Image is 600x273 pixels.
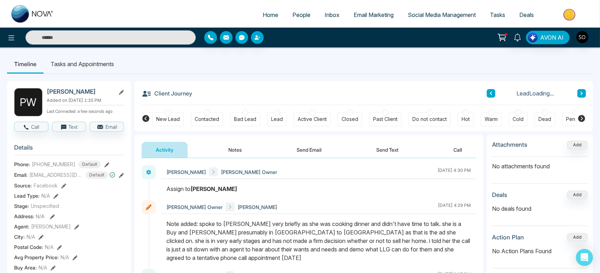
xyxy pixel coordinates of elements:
img: Market-place.gif [544,7,596,23]
span: Email: [14,171,28,179]
span: [EMAIL_ADDRESS][DOMAIN_NAME] [29,171,82,179]
span: N/A [61,254,69,261]
span: N/A [39,264,47,271]
h3: Action Plan [492,234,524,241]
h3: Deals [492,191,507,198]
span: Source: [14,182,32,189]
span: Agent: [14,223,29,230]
span: [PERSON_NAME] [31,223,71,230]
button: AVON AI [526,31,570,44]
span: Default [86,171,108,179]
div: Do not contact [412,116,447,123]
span: N/A [27,233,35,240]
li: Timeline [7,54,44,74]
span: N/A [36,213,45,219]
span: Inbox [325,11,339,18]
button: Send Email [282,142,336,158]
div: Dead [538,116,551,123]
span: Home [263,11,278,18]
img: Lead Flow [528,33,538,42]
button: Text [52,122,86,132]
span: Buy Area : [14,264,37,271]
button: Call [439,142,476,158]
a: People [285,8,318,22]
div: Cold [513,116,524,123]
div: Past Client [373,116,398,123]
span: Social Media Management [408,11,476,18]
span: Postal Code : [14,243,43,251]
h3: Attachments [492,141,527,148]
div: Closed [342,116,358,123]
span: Address: [14,213,45,220]
p: No Action Plans Found [492,247,588,255]
div: P W [14,88,42,116]
img: User Avatar [576,31,588,43]
img: Nova CRM Logo [11,5,54,23]
div: Contacted [195,116,219,123]
span: Avg Property Price : [14,254,59,261]
span: Stage: [14,202,29,210]
span: Tasks [490,11,505,18]
h2: [PERSON_NAME] [47,88,113,95]
span: [PHONE_NUMBER] [32,161,75,168]
h3: Client Journey [142,88,192,99]
div: [DATE] 4:30 PM [438,167,471,176]
span: [PERSON_NAME] [166,168,206,176]
button: Add [567,233,588,242]
div: New Lead [156,116,180,123]
button: Email [90,122,124,132]
div: Open Intercom Messenger [576,249,593,266]
button: Call [14,122,48,132]
span: [PERSON_NAME] Owner [166,203,223,211]
div: Lead [271,116,283,123]
span: People [292,11,310,18]
span: Default [79,161,101,168]
a: Email Marketing [347,8,401,22]
a: Deals [512,8,541,22]
span: N/A [41,192,50,199]
div: Warm [485,116,498,123]
div: Active Client [298,116,327,123]
div: Pending [566,116,585,123]
button: Notes [214,142,256,158]
a: Inbox [318,8,347,22]
span: Phone: [14,161,30,168]
button: Send Text [362,142,413,158]
span: Lead Type: [14,192,40,199]
div: Bad Lead [234,116,256,123]
p: No deals found [492,204,588,213]
div: Hot [462,116,470,123]
span: [PERSON_NAME] Owner [221,168,277,176]
p: Last Connected: a few seconds ago [47,107,124,115]
div: [DATE] 4:29 PM [438,202,471,211]
h3: Details [14,144,124,155]
button: Activity [142,142,188,158]
span: Unspecified [31,202,59,210]
span: Email Marketing [354,11,394,18]
button: Add [567,141,588,149]
span: Add [567,141,588,147]
button: Add [567,191,588,199]
a: Social Media Management [401,8,483,22]
span: AVON AI [540,33,564,42]
p: Added on [DATE] 1:20 PM [47,97,124,104]
span: [PERSON_NAME] [238,203,277,211]
span: Lead Loading... [517,89,554,98]
span: Facebook [34,182,58,189]
p: No attachments found [492,157,588,170]
a: Tasks [483,8,512,22]
a: Home [256,8,285,22]
span: Deals [519,11,534,18]
span: N/A [45,243,53,251]
li: Tasks and Appointments [44,54,121,74]
span: City : [14,233,25,240]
